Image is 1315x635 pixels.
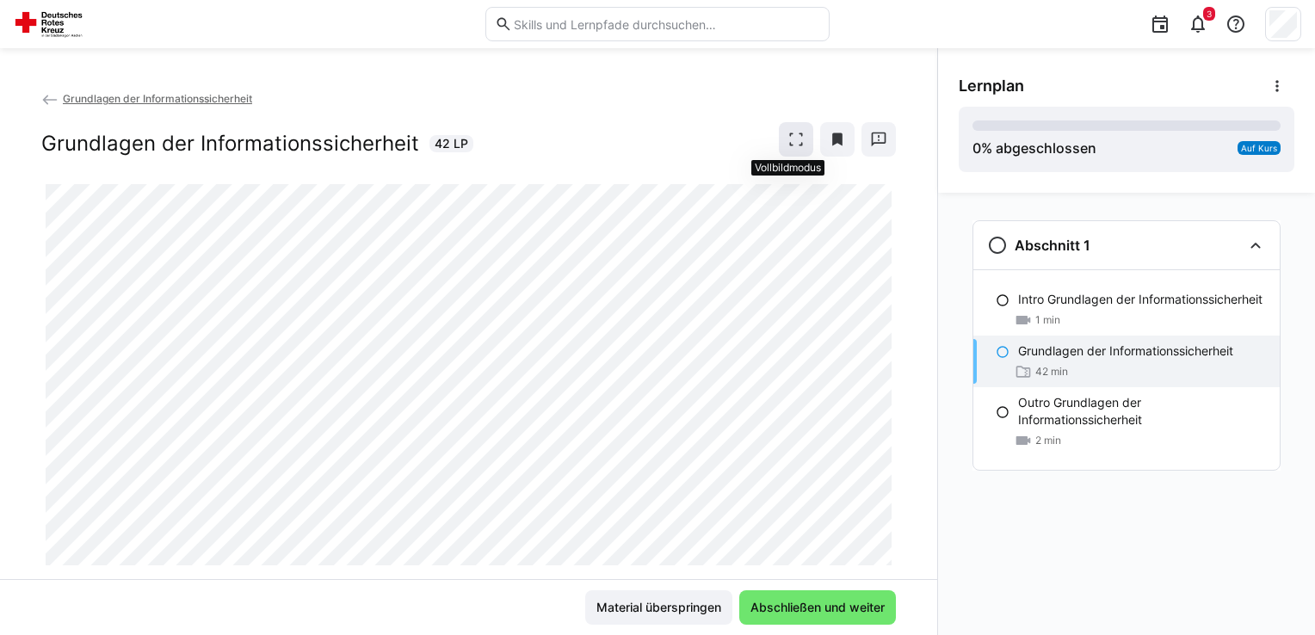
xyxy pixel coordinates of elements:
button: Abschließen und weiter [739,590,896,625]
span: 0 [972,139,981,157]
h2: Grundlagen der Informationssicherheit [41,131,419,157]
span: Grundlagen der Informationssicherheit [63,92,252,105]
p: Grundlagen der Informationssicherheit [1018,342,1233,360]
a: Grundlagen der Informationssicherheit [41,92,252,105]
span: Lernplan [959,77,1024,96]
span: 1 min [1035,313,1060,327]
span: Auf Kurs [1241,143,1277,153]
p: Intro Grundlagen der Informationssicherheit [1018,291,1263,308]
span: 3 [1207,9,1212,19]
span: Abschließen und weiter [748,599,887,616]
h3: Abschnitt 1 [1015,237,1090,254]
div: Vollbildmodus [751,160,824,176]
span: 42 LP [435,135,468,152]
span: Material überspringen [594,599,724,616]
div: % abgeschlossen [972,138,1096,158]
span: 2 min [1035,434,1061,447]
button: Material überspringen [585,590,732,625]
span: 42 min [1035,365,1068,379]
input: Skills und Lernpfade durchsuchen… [512,16,820,32]
p: Outro Grundlagen der Informationssicherheit [1018,394,1266,428]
